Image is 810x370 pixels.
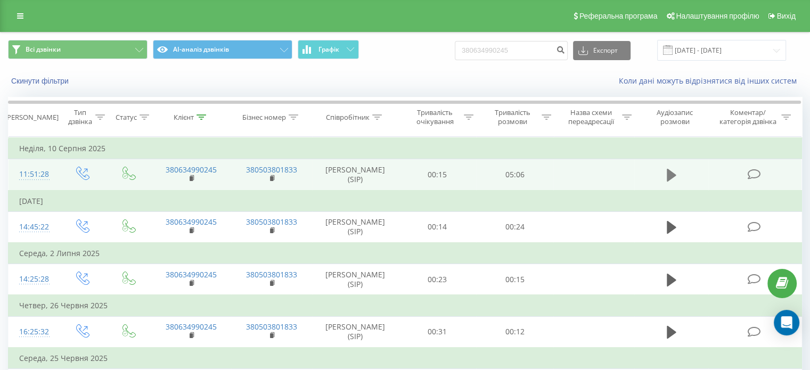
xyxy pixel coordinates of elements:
[716,108,779,126] div: Коментар/категорія дзвінка
[774,310,799,335] div: Open Intercom Messenger
[312,159,399,191] td: [PERSON_NAME] (SIP)
[298,40,359,59] button: Графік
[26,45,61,54] span: Всі дзвінки
[153,40,292,59] button: AI-аналіз дзвінків
[246,165,297,175] a: 380503801833
[166,269,217,279] a: 380634990245
[312,316,399,348] td: [PERSON_NAME] (SIP)
[399,264,476,295] td: 00:23
[777,12,796,20] span: Вихід
[8,76,74,86] button: Скинути фільтри
[9,138,802,159] td: Неділя, 10 Серпня 2025
[246,269,297,279] a: 380503801833
[399,211,476,243] td: 00:14
[166,165,217,175] a: 380634990245
[676,12,759,20] span: Налаштування профілю
[312,211,399,243] td: [PERSON_NAME] (SIP)
[19,322,47,342] div: 16:25:32
[476,316,553,348] td: 00:12
[9,295,802,316] td: Четвер, 26 Червня 2025
[476,211,553,243] td: 00:24
[476,264,553,295] td: 00:15
[242,113,286,122] div: Бізнес номер
[455,41,568,60] input: Пошук за номером
[326,113,370,122] div: Співробітник
[399,159,476,191] td: 00:15
[116,113,137,122] div: Статус
[312,264,399,295] td: [PERSON_NAME] (SIP)
[246,322,297,332] a: 380503801833
[246,217,297,227] a: 380503801833
[19,164,47,185] div: 11:51:28
[19,217,47,237] div: 14:45:22
[9,348,802,369] td: Середа, 25 Червня 2025
[19,269,47,290] div: 14:25:28
[644,108,706,126] div: Аудіозапис розмови
[174,113,194,122] div: Клієнт
[9,243,802,264] td: Середа, 2 Липня 2025
[9,191,802,212] td: [DATE]
[619,76,802,86] a: Коли дані можуть відрізнятися вiд інших систем
[318,46,339,53] span: Графік
[67,108,92,126] div: Тип дзвінка
[563,108,619,126] div: Назва схеми переадресації
[166,217,217,227] a: 380634990245
[476,159,553,191] td: 05:06
[166,322,217,332] a: 380634990245
[8,40,148,59] button: Всі дзвінки
[5,113,59,122] div: [PERSON_NAME]
[486,108,539,126] div: Тривалість розмови
[399,316,476,348] td: 00:31
[573,41,631,60] button: Експорт
[408,108,462,126] div: Тривалість очікування
[579,12,658,20] span: Реферальна програма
